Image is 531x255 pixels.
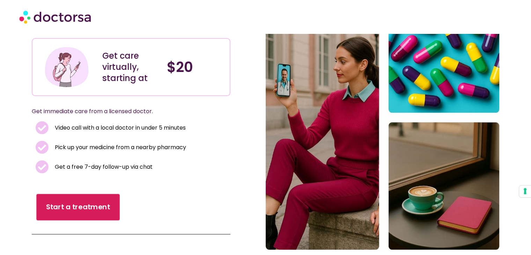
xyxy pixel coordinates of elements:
[53,143,186,152] span: Pick up your medicine from a nearby pharmacy
[44,44,90,90] img: Illustration depicting a young woman in a casual outfit, engaged with her smartphone. She has a p...
[167,59,224,75] h4: $20
[37,194,120,220] a: Start a treatment
[32,107,214,116] p: Get immediate care from a licensed doctor.
[102,50,160,84] div: Get care virtually, starting at
[46,202,110,212] span: Start a treatment
[53,123,186,133] span: Video call with a local doctor in under 5 minutes
[53,162,153,172] span: Get a free 7-day follow-up via chat
[519,185,531,197] button: Your consent preferences for tracking technologies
